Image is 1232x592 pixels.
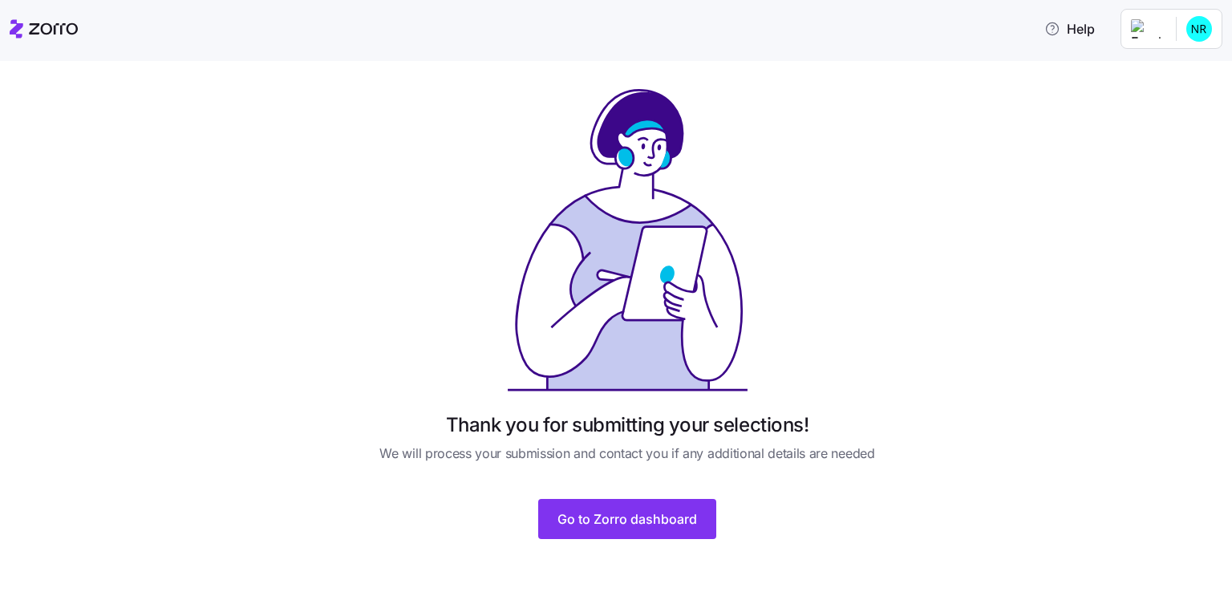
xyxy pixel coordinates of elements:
h1: Thank you for submitting your selections! [446,412,808,437]
img: Employer logo [1131,19,1163,39]
button: Help [1031,13,1108,45]
span: Go to Zorro dashboard [557,509,697,529]
img: f43a31eb21f09e6884c2e8473377fcd0 [1186,16,1212,42]
span: We will process your submission and contact you if any additional details are needed [379,444,874,464]
button: Go to Zorro dashboard [538,499,716,539]
span: Help [1044,19,1095,39]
